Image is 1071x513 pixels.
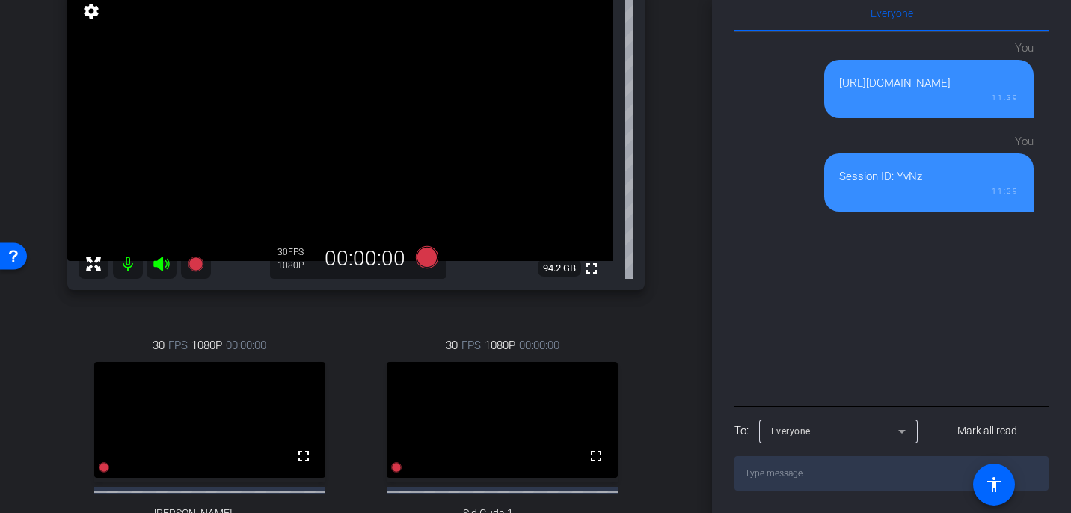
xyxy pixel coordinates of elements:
div: You [824,40,1034,57]
span: 1080P [485,337,515,354]
span: 00:00:00 [226,337,266,354]
span: 1080P [191,337,222,354]
div: 30 [277,246,315,258]
mat-icon: fullscreen [583,259,601,277]
span: Everyone [771,426,811,437]
mat-icon: fullscreen [295,447,313,465]
mat-icon: fullscreen [587,447,605,465]
span: 30 [153,337,165,354]
span: 94.2 GB [538,259,581,277]
span: FPS [461,337,481,354]
mat-icon: accessibility [985,476,1003,494]
span: FPS [288,247,304,257]
div: To: [734,423,749,440]
span: 30 [446,337,458,354]
span: Everyone [871,8,913,19]
span: FPS [168,337,188,354]
div: [URL][DOMAIN_NAME] [839,75,1019,92]
div: Session ID: YvNz [839,168,1019,185]
mat-icon: settings [81,2,102,20]
div: 11:39 [839,185,1019,197]
div: 1080P [277,259,315,271]
div: You [824,133,1034,150]
div: 11:39 [839,92,1019,103]
span: Mark all read [957,423,1017,439]
button: Mark all read [927,418,1049,445]
span: 00:00:00 [519,337,559,354]
div: 00:00:00 [315,246,415,271]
